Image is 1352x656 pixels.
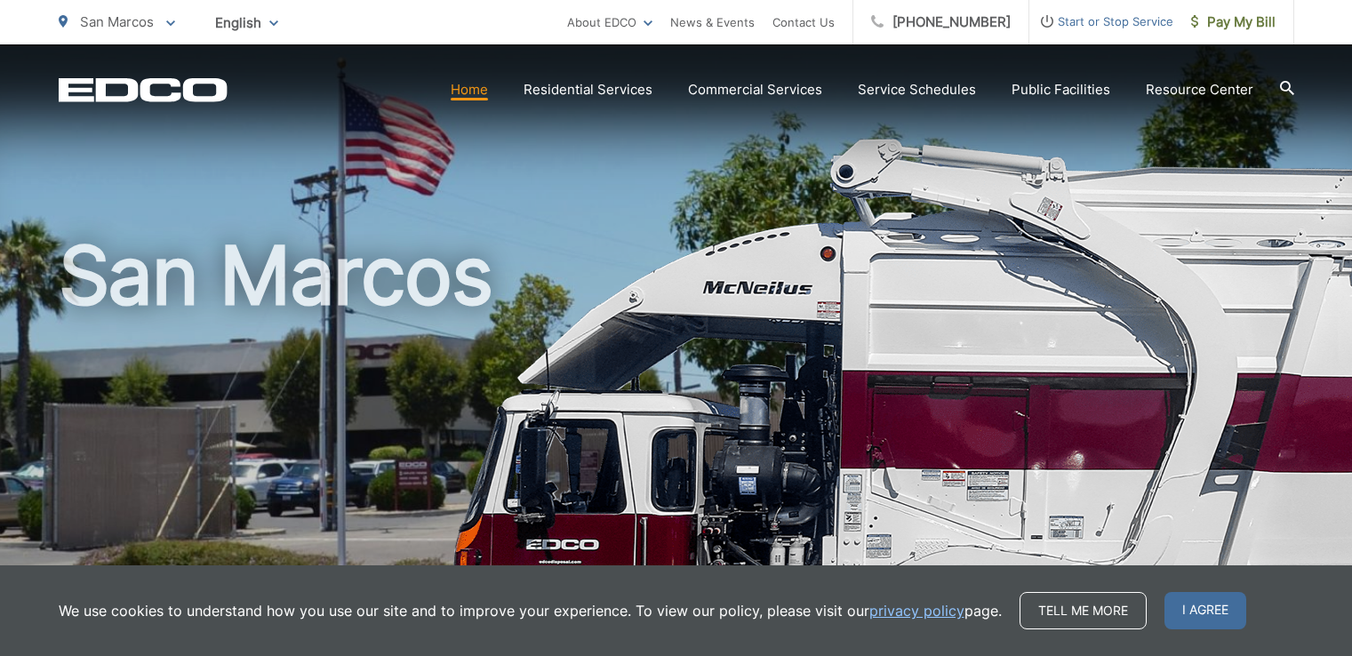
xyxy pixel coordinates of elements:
a: Resource Center [1146,79,1253,100]
a: Home [451,79,488,100]
a: Contact Us [772,12,835,33]
span: English [202,7,292,38]
a: Service Schedules [858,79,976,100]
span: I agree [1164,592,1246,629]
a: News & Events [670,12,755,33]
a: privacy policy [869,600,964,621]
a: Public Facilities [1012,79,1110,100]
a: Tell me more [1020,592,1147,629]
span: San Marcos [80,13,154,30]
span: Pay My Bill [1191,12,1276,33]
a: Commercial Services [688,79,822,100]
a: Residential Services [524,79,652,100]
a: EDCD logo. Return to the homepage. [59,77,228,102]
p: We use cookies to understand how you use our site and to improve your experience. To view our pol... [59,600,1002,621]
a: About EDCO [567,12,652,33]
